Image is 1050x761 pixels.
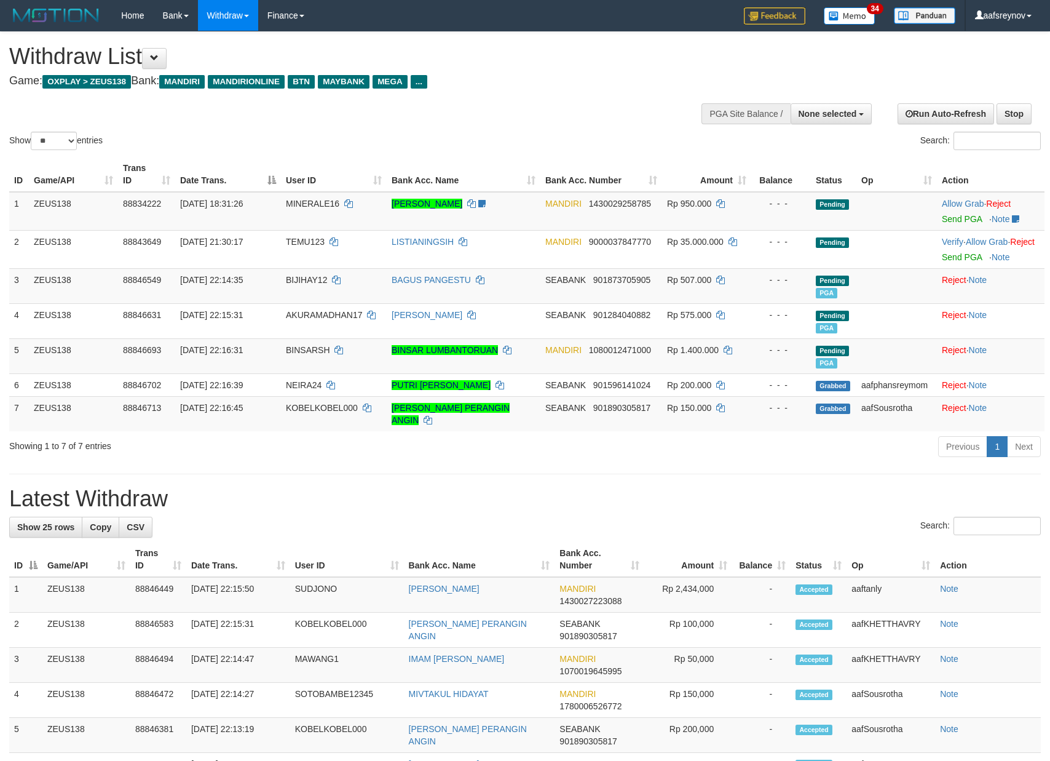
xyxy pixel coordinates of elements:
th: Action [937,157,1044,192]
span: Show 25 rows [17,522,74,532]
a: PUTRI [PERSON_NAME] [392,380,491,390]
span: Pending [816,311,849,321]
span: Copy 901596141024 to clipboard [593,380,650,390]
td: · [937,192,1044,231]
td: · [937,396,1044,431]
a: Reject [942,380,966,390]
span: 88846713 [123,403,161,413]
span: Copy [90,522,111,532]
button: None selected [791,103,872,124]
th: Status [811,157,856,192]
a: Note [940,689,958,699]
th: Action [935,542,1041,577]
td: Rp 50,000 [644,648,732,683]
span: Marked by aaftrukkakada [816,288,837,298]
th: Balance [751,157,811,192]
span: · [966,237,1010,247]
td: [DATE] 22:14:47 [186,648,290,683]
td: - [732,648,791,683]
span: Copy 901873705905 to clipboard [593,275,650,285]
span: MANDIRI [545,237,582,247]
td: 4 [9,683,42,718]
td: 88846449 [130,577,186,613]
span: MANDIRI [545,345,582,355]
span: BIJIHAY12 [286,275,327,285]
th: User ID: activate to sort column ascending [281,157,387,192]
a: Next [1007,436,1041,457]
th: Op: activate to sort column ascending [856,157,937,192]
td: aafSousrotha [856,396,937,431]
span: Copy 1430027223088 to clipboard [559,596,622,606]
span: MANDIRI [559,584,596,594]
th: Amount: activate to sort column ascending [644,542,732,577]
a: [PERSON_NAME] PERANGIN ANGIN [409,619,527,641]
a: 1 [987,436,1008,457]
label: Search: [920,132,1041,150]
td: 4 [9,303,29,338]
span: [DATE] 22:16:45 [180,403,243,413]
span: TEMU123 [286,237,325,247]
span: Accepted [795,655,832,665]
td: 3 [9,648,42,683]
th: Amount: activate to sort column ascending [662,157,751,192]
span: SEABANK [545,275,586,285]
span: 88846702 [123,380,161,390]
span: SEABANK [559,724,600,734]
a: Show 25 rows [9,517,82,538]
span: Grabbed [816,381,850,391]
span: MANDIRI [559,654,596,664]
td: 6 [9,373,29,396]
td: - [732,577,791,613]
h1: Latest Withdraw [9,487,1041,511]
td: MAWANG1 [290,648,404,683]
td: 3 [9,268,29,303]
a: Note [940,724,958,734]
span: Marked by aaftrukkakada [816,323,837,333]
a: [PERSON_NAME] [392,310,462,320]
a: Verify [942,237,963,247]
td: aafKHETTHAVRY [847,648,935,683]
div: - - - [756,402,806,414]
span: Pending [816,346,849,356]
span: KOBELKOBEL000 [286,403,358,413]
td: ZEUS138 [29,268,118,303]
td: ZEUS138 [29,192,118,231]
td: 88846381 [130,718,186,753]
input: Search: [953,517,1041,535]
span: Copy 1430029258785 to clipboard [589,199,651,209]
span: NEIRA24 [286,380,322,390]
span: MANDIRI [559,689,596,699]
span: 88846693 [123,345,161,355]
span: [DATE] 22:15:31 [180,310,243,320]
span: Copy 1070019645995 to clipboard [559,666,622,676]
a: CSV [119,517,152,538]
span: BINSARSH [286,345,330,355]
span: 88846549 [123,275,161,285]
a: [PERSON_NAME] PERANGIN ANGIN [392,403,510,425]
a: Note [992,214,1010,224]
th: Op: activate to sort column ascending [847,542,935,577]
a: Previous [938,436,987,457]
td: - [732,718,791,753]
span: Copy 1080012471000 to clipboard [589,345,651,355]
a: [PERSON_NAME] [409,584,480,594]
span: Rp 950.000 [667,199,711,209]
td: · [937,338,1044,373]
span: [DATE] 22:14:35 [180,275,243,285]
a: Copy [82,517,119,538]
td: - [732,683,791,718]
img: Button%20Memo.svg [824,7,875,25]
a: BAGUS PANGESTU [392,275,471,285]
td: 88846494 [130,648,186,683]
th: Status: activate to sort column ascending [791,542,847,577]
th: Trans ID: activate to sort column ascending [130,542,186,577]
label: Show entries [9,132,103,150]
a: Note [969,310,987,320]
a: LISTIANINGSIH [392,237,454,247]
span: Marked by aaftanly [816,358,837,369]
span: Copy 1780006526772 to clipboard [559,701,622,711]
td: - [732,613,791,648]
td: aafSousrotha [847,683,935,718]
span: [DATE] 18:31:26 [180,199,243,209]
span: Pending [816,276,849,286]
